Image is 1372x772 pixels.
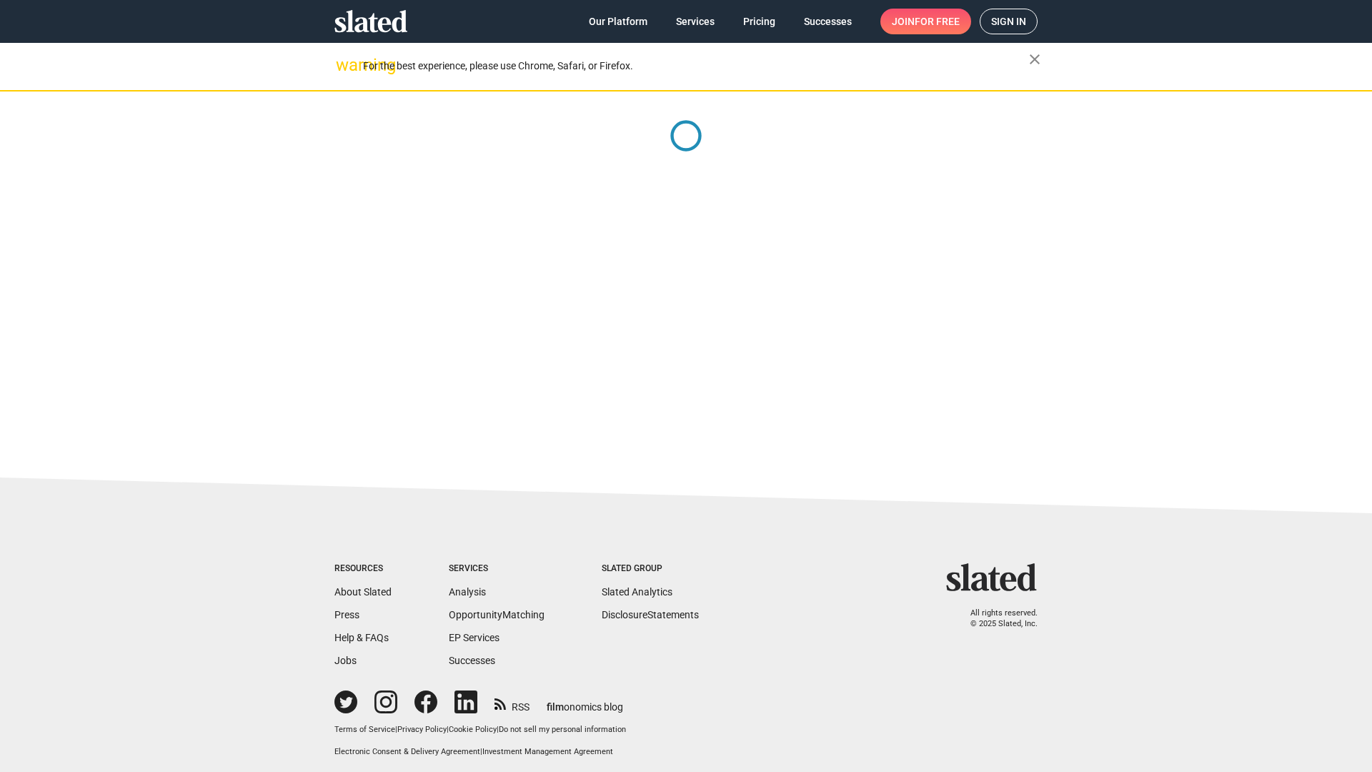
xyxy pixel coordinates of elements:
[397,725,447,734] a: Privacy Policy
[449,725,497,734] a: Cookie Policy
[547,701,564,713] span: film
[915,9,960,34] span: for free
[334,632,389,643] a: Help & FAQs
[955,608,1038,629] p: All rights reserved. © 2025 Slated, Inc.
[336,56,353,74] mat-icon: warning
[334,655,357,666] a: Jobs
[494,692,530,714] a: RSS
[334,609,359,620] a: Press
[449,632,499,643] a: EP Services
[449,655,495,666] a: Successes
[602,609,699,620] a: DisclosureStatements
[589,9,647,34] span: Our Platform
[547,689,623,714] a: filmonomics blog
[447,725,449,734] span: |
[732,9,787,34] a: Pricing
[804,9,852,34] span: Successes
[482,747,613,756] a: Investment Management Agreement
[449,563,545,575] div: Services
[676,9,715,34] span: Services
[577,9,659,34] a: Our Platform
[792,9,863,34] a: Successes
[449,609,545,620] a: OpportunityMatching
[334,563,392,575] div: Resources
[334,586,392,598] a: About Slated
[892,9,960,34] span: Join
[602,563,699,575] div: Slated Group
[334,725,395,734] a: Terms of Service
[991,9,1026,34] span: Sign in
[1026,51,1043,68] mat-icon: close
[334,747,480,756] a: Electronic Consent & Delivery Agreement
[880,9,971,34] a: Joinfor free
[449,586,486,598] a: Analysis
[497,725,499,734] span: |
[980,9,1038,34] a: Sign in
[602,586,672,598] a: Slated Analytics
[480,747,482,756] span: |
[395,725,397,734] span: |
[665,9,726,34] a: Services
[743,9,775,34] span: Pricing
[363,56,1029,76] div: For the best experience, please use Chrome, Safari, or Firefox.
[499,725,626,736] button: Do not sell my personal information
